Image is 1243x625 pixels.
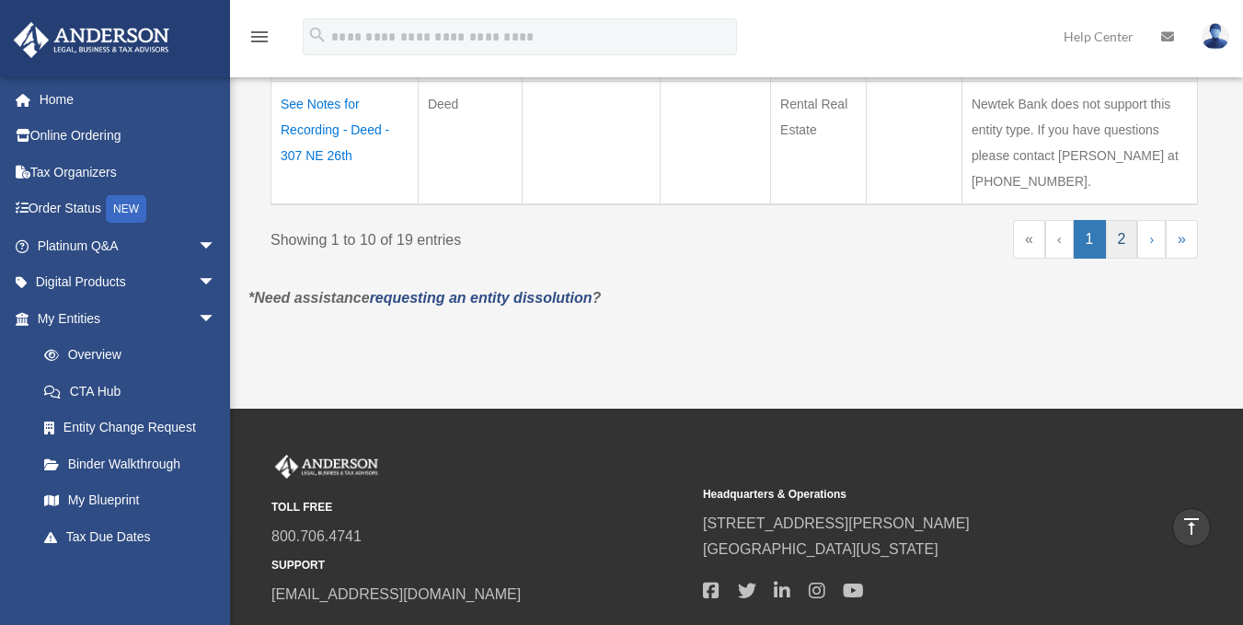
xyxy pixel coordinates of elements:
[271,498,690,517] small: TOLL FREE
[271,556,690,575] small: SUPPORT
[13,81,244,118] a: Home
[26,410,235,446] a: Entity Change Request
[13,555,244,592] a: My Anderson Teamarrow_drop_down
[703,541,938,557] a: [GEOGRAPHIC_DATA][US_STATE]
[248,26,270,48] i: menu
[26,373,235,410] a: CTA Hub
[1202,23,1229,50] img: User Pic
[198,300,235,338] span: arrow_drop_down
[961,82,1197,205] td: Newtek Bank does not support this entity type. If you have questions please contact [PERSON_NAME]...
[13,300,235,337] a: My Entitiesarrow_drop_down
[1013,220,1045,259] a: First
[13,227,244,264] a: Platinum Q&Aarrow_drop_down
[26,518,235,555] a: Tax Due Dates
[198,555,235,593] span: arrow_drop_down
[271,455,382,479] img: Anderson Advisors Platinum Portal
[270,220,720,253] div: Showing 1 to 10 of 19 entries
[271,82,419,205] td: See Notes for Recording - Deed - 307 NE 26th
[1074,220,1106,259] a: 1
[1166,220,1198,259] a: Last
[26,482,235,519] a: My Blueprint
[1137,220,1166,259] a: Next
[26,446,235,482] a: Binder Walkthrough
[13,154,244,191] a: Tax Organizers
[703,515,970,531] a: [STREET_ADDRESS][PERSON_NAME]
[106,195,146,223] div: NEW
[307,25,328,45] i: search
[13,191,244,228] a: Order StatusNEW
[13,264,244,301] a: Digital Productsarrow_drop_down
[8,22,175,58] img: Anderson Advisors Platinum Portal
[248,32,270,48] a: menu
[271,528,362,544] a: 800.706.4741
[1172,508,1211,547] a: vertical_align_top
[771,82,867,205] td: Rental Real Estate
[1180,515,1203,538] i: vertical_align_top
[271,586,521,602] a: [EMAIL_ADDRESS][DOMAIN_NAME]
[703,485,1122,504] small: Headquarters & Operations
[370,290,593,306] a: requesting an entity dissolution
[418,82,522,205] td: Deed
[1106,220,1138,259] a: 2
[198,227,235,265] span: arrow_drop_down
[248,290,601,306] em: *Need assistance ?
[26,337,225,374] a: Overview
[1045,220,1074,259] a: Previous
[13,118,244,155] a: Online Ordering
[198,264,235,302] span: arrow_drop_down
